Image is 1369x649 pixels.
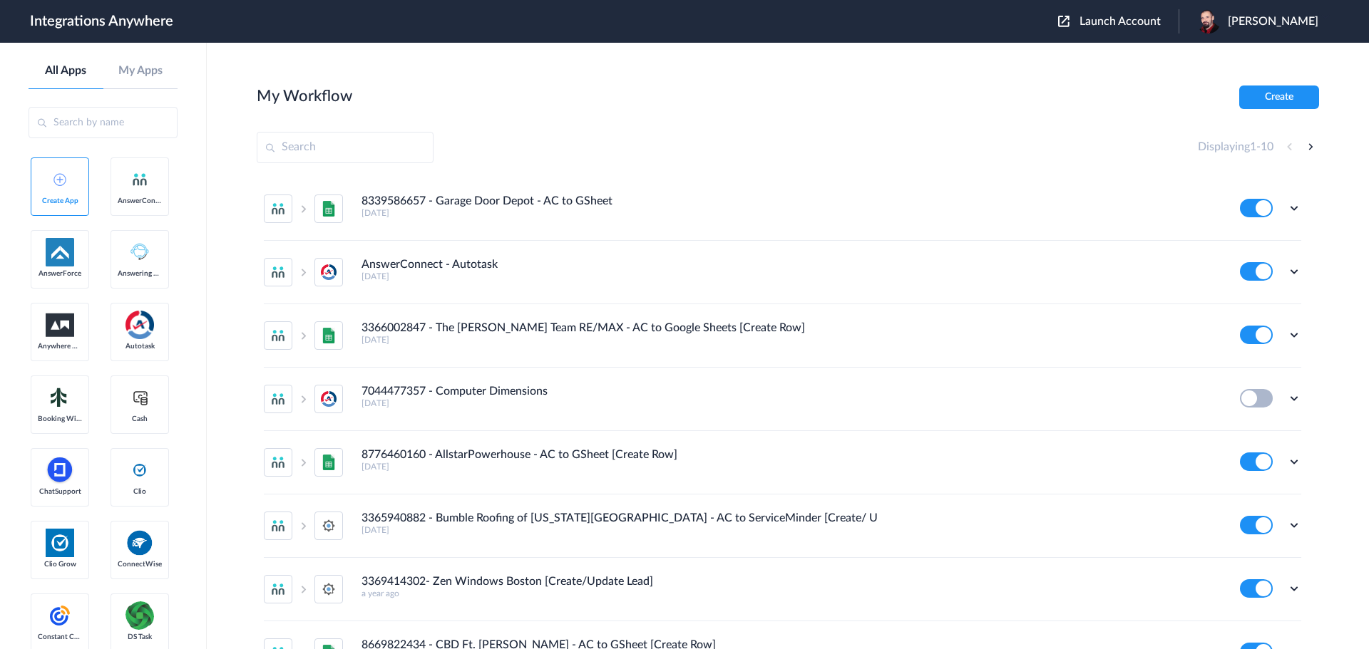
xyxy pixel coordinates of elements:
button: Launch Account [1058,15,1179,28]
h1: Integrations Anywhere [30,13,173,30]
span: Constant Contact [38,633,82,641]
img: add-icon.svg [53,173,66,186]
img: autotask.png [125,311,154,339]
h5: [DATE] [362,271,1221,281]
span: Create App [38,197,82,205]
span: Autotask [118,342,162,351]
img: aww.png [46,313,74,337]
span: AnswerConnect [118,197,162,205]
span: DS Task [118,633,162,641]
h5: a year ago [362,588,1221,598]
span: ChatSupport [38,487,82,496]
span: Launch Account [1080,16,1161,27]
h4: 3365940882 - Bumble Roofing of [US_STATE][GEOGRAPHIC_DATA] - AC to ServiceMinder [Create/ Update ... [362,512,877,525]
span: 1 [1250,141,1256,152]
h5: [DATE] [362,462,1221,472]
img: Answering_service.png [125,238,154,266]
h5: [DATE] [362,335,1221,345]
img: answerconnect-logo.svg [131,171,148,188]
h4: 3366002847 - The [PERSON_NAME] Team RE/MAX - AC to Google Sheets [Create Row] [362,321,805,335]
span: Booking Widget [38,415,82,423]
input: Search [257,132,434,163]
h4: AnswerConnect - Autotask [362,258,498,271]
span: Clio [118,487,162,496]
img: clio-logo.svg [131,462,148,479]
span: Answering Service [118,269,162,278]
img: af-app-logo.svg [46,238,74,266]
span: Cash [118,415,162,423]
button: Create [1239,85,1319,109]
span: [PERSON_NAME] [1228,15,1318,28]
img: cash-logo.svg [131,389,149,406]
img: launch-acct-icon.svg [1058,16,1070,27]
span: Clio Grow [38,560,82,568]
span: Anywhere Works [38,342,82,351]
h4: 7044477357 - Computer Dimensions [362,385,548,398]
img: connectwise.png [125,529,154,556]
span: ConnectWise [118,560,162,568]
span: AnswerForce [38,269,82,278]
h5: [DATE] [362,525,1221,535]
a: All Apps [29,64,103,78]
img: chatsupport-icon.svg [46,456,74,484]
input: Search by name [29,107,178,138]
h4: 8776460160 - AllstarPowerhouse - AC to GSheet [Create Row] [362,448,677,462]
h4: 3369414302- Zen Windows Boston [Create/Update Lead] [362,575,653,588]
a: My Apps [103,64,178,78]
img: distributedSource.png [125,601,154,630]
img: constant-contact.svg [46,601,74,630]
h4: Displaying - [1198,140,1273,154]
img: Clio.jpg [46,529,74,557]
img: headshot.png [1196,9,1221,33]
img: Setmore_Logo.svg [46,385,74,410]
h5: [DATE] [362,208,1221,218]
h2: My Workflow [257,87,352,105]
h5: [DATE] [362,398,1221,408]
span: 10 [1261,141,1273,152]
h4: 8339586657 - Garage Door Depot - AC to GSheet [362,194,612,208]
